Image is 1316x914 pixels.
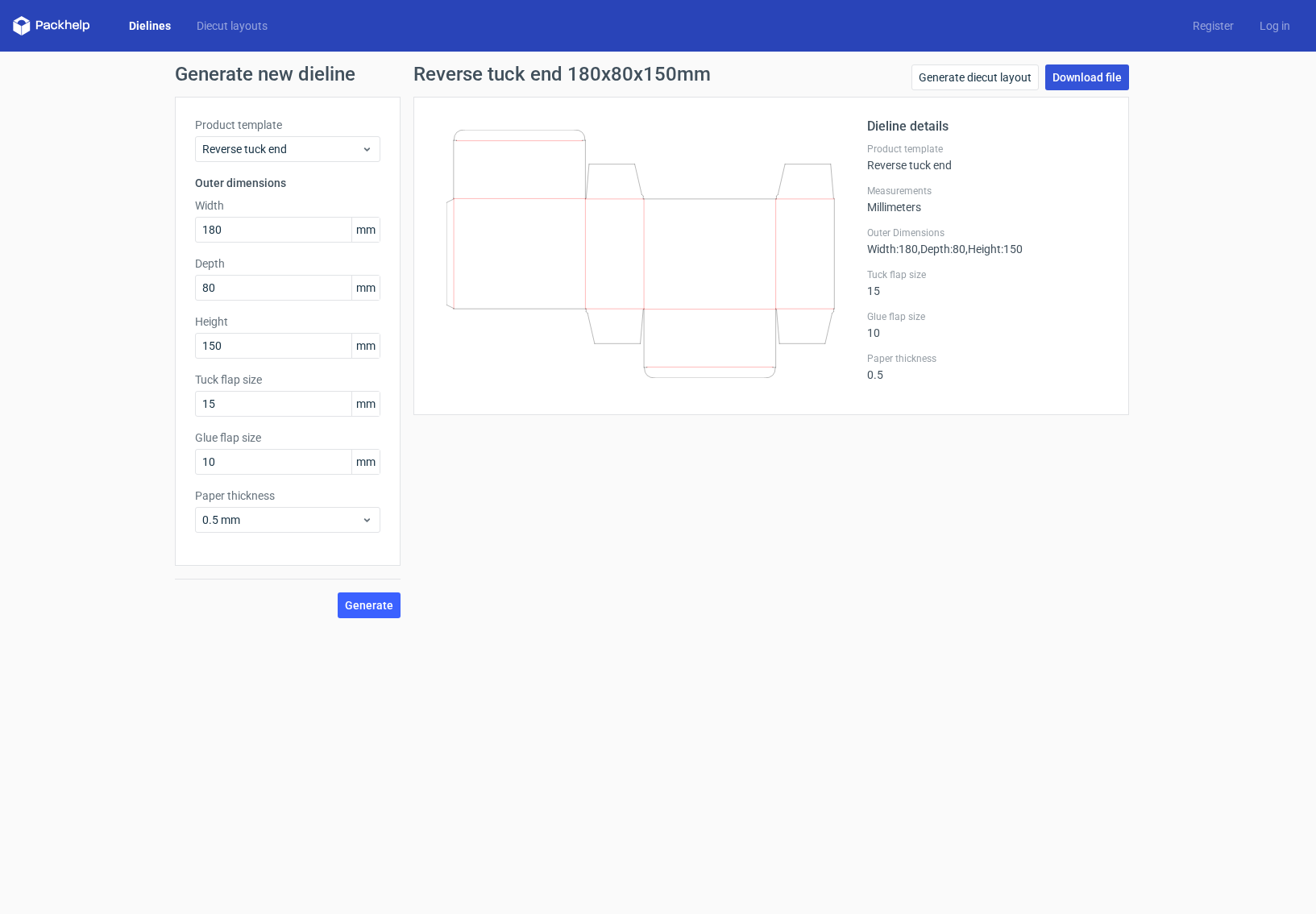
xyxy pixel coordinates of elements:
h1: Reverse tuck end 180x80x150mm [413,64,711,84]
span: , Height : 150 [965,243,1023,256]
div: Millimeters [867,185,1109,214]
h1: Generate new dieline [175,64,1142,84]
div: Reverse tuck end [867,143,1109,172]
a: Download file [1045,64,1129,90]
div: 15 [867,268,1109,297]
label: Width [195,197,380,214]
a: Log in [1247,18,1303,34]
label: Product template [195,117,380,133]
span: mm [351,334,380,358]
label: Product template [867,143,1109,156]
span: mm [351,450,380,474]
label: Glue flap size [195,430,380,446]
span: Generate [345,600,393,611]
a: Diecut layouts [184,18,280,34]
label: Depth [195,256,380,272]
label: Paper thickness [195,488,380,504]
span: Reverse tuck end [202,141,361,157]
label: Measurements [867,185,1109,197]
button: Generate [338,592,401,618]
span: mm [351,218,380,242]
label: Height [195,314,380,330]
div: 10 [867,310,1109,339]
label: Tuck flap size [867,268,1109,281]
span: mm [351,276,380,300]
label: Outer Dimensions [867,226,1109,239]
span: mm [351,392,380,416]
label: Tuck flap size [195,372,380,388]
a: Generate diecut layout [911,64,1039,90]
label: Paper thickness [867,352,1109,365]
span: 0.5 mm [202,512,361,528]
a: Dielines [116,18,184,34]
h3: Outer dimensions [195,175,380,191]
span: , Depth : 80 [918,243,965,256]
label: Glue flap size [867,310,1109,323]
a: Register [1180,18,1247,34]
div: 0.5 [867,352,1109,381]
span: Width : 180 [867,243,918,256]
h2: Dieline details [867,117,1109,136]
